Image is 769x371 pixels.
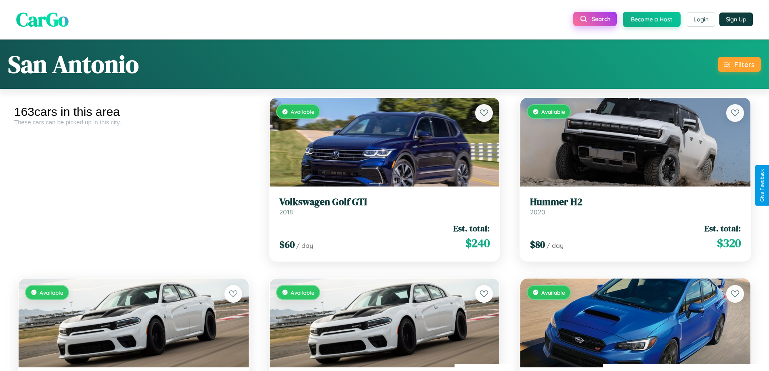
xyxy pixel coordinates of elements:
[279,196,490,208] h3: Volkswagen Golf GTI
[291,289,314,296] span: Available
[734,60,754,69] div: Filters
[717,235,741,251] span: $ 320
[279,238,295,251] span: $ 60
[14,119,253,126] div: These cars can be picked up in this city.
[530,196,741,216] a: Hummer H22020
[530,196,741,208] h3: Hummer H2
[623,12,681,27] button: Become a Host
[8,48,139,81] h1: San Antonio
[296,241,313,249] span: / day
[279,196,490,216] a: Volkswagen Golf GTI2018
[573,12,617,26] button: Search
[530,238,545,251] span: $ 80
[40,289,63,296] span: Available
[704,222,741,234] span: Est. total:
[453,222,490,234] span: Est. total:
[16,6,69,33] span: CarGo
[687,12,715,27] button: Login
[465,235,490,251] span: $ 240
[530,208,545,216] span: 2020
[541,289,565,296] span: Available
[541,108,565,115] span: Available
[759,169,765,202] div: Give Feedback
[14,105,253,119] div: 163 cars in this area
[547,241,564,249] span: / day
[592,15,610,23] span: Search
[719,13,753,26] button: Sign Up
[291,108,314,115] span: Available
[718,57,761,72] button: Filters
[279,208,293,216] span: 2018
